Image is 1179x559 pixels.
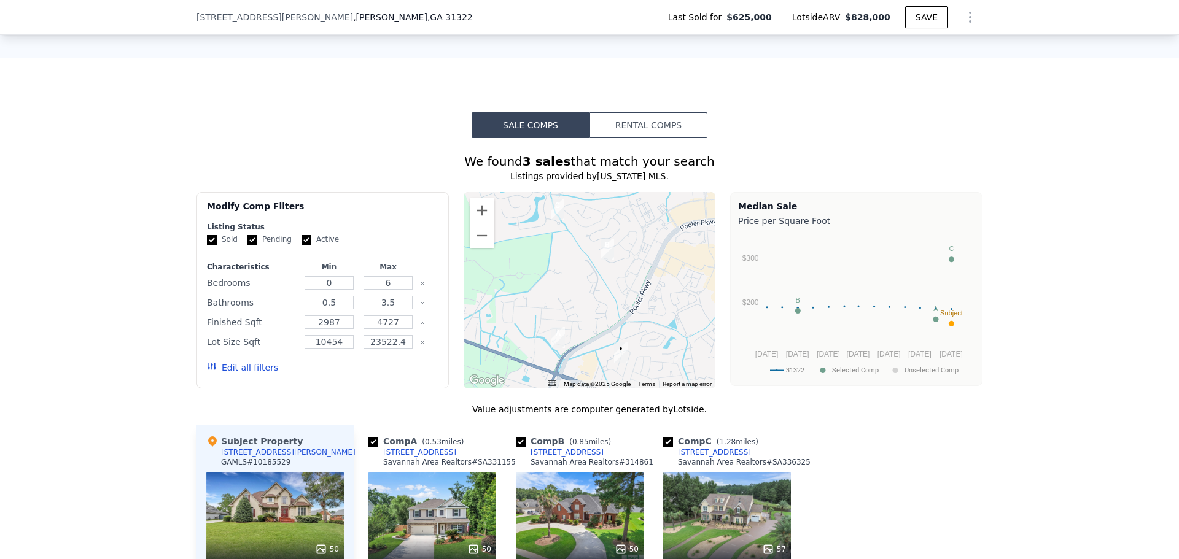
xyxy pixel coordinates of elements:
[207,333,297,350] div: Lot Size Sqft
[786,366,804,374] text: 31322
[908,350,932,358] text: [DATE]
[207,234,238,245] label: Sold
[933,305,938,312] text: A
[302,235,311,245] input: Active
[221,457,290,467] div: GAMLS # 10185529
[712,438,763,446] span: ( miles)
[548,380,556,386] button: Keyboard shortcuts
[196,11,353,23] span: [STREET_ADDRESS][PERSON_NAME]
[420,281,425,286] button: Clear
[207,235,217,245] input: Sold
[742,254,759,263] text: $300
[572,438,589,446] span: 0.85
[368,447,456,457] a: [STREET_ADDRESS]
[361,262,415,272] div: Max
[940,309,963,317] text: Subject
[516,447,604,457] a: [STREET_ADDRESS]
[738,212,975,229] div: Price per Square Foot
[949,245,954,252] text: C
[614,342,628,363] div: 406 Purple Finch Dr
[470,198,494,223] button: Zoom in
[221,447,356,457] div: [STREET_ADDRESS][PERSON_NAME]
[417,438,469,446] span: ( miles)
[847,350,870,358] text: [DATE]
[383,457,516,467] div: Savannah Area Realtors # SA331155
[368,435,469,447] div: Comp A
[940,350,963,358] text: [DATE]
[247,234,292,245] label: Pending
[845,12,890,22] span: $828,000
[742,298,759,307] text: $200
[531,447,604,457] div: [STREET_ADDRESS]
[564,438,616,446] span: ( miles)
[551,199,564,220] div: 4 Grand View Ct
[796,296,800,304] text: B
[207,314,297,331] div: Finished Sqft
[467,372,507,388] a: Open this area in Google Maps (opens a new window)
[315,543,339,555] div: 50
[207,361,278,374] button: Edit all filters
[420,340,425,345] button: Clear
[425,438,442,446] span: 0.53
[792,11,845,23] span: Lotside ARV
[738,229,975,383] svg: A chart.
[905,6,948,28] button: SAVE
[738,200,975,212] div: Median Sale
[726,11,772,23] span: $625,000
[302,234,339,245] label: Active
[958,5,982,29] button: Show Options
[668,11,727,23] span: Last Sold for
[247,235,257,245] input: Pending
[678,457,811,467] div: Savannah Area Realtors # SA336325
[427,12,473,22] span: , GA 31322
[207,222,438,232] div: Listing Status
[638,380,655,387] a: Terms (opens in new tab)
[196,153,982,170] div: We found that match your search
[601,239,614,260] div: 118 Manor Row
[420,301,425,306] button: Clear
[516,435,616,447] div: Comp B
[470,223,494,248] button: Zoom out
[678,447,751,457] div: [STREET_ADDRESS]
[877,350,901,358] text: [DATE]
[832,366,879,374] text: Selected Comp
[302,262,356,272] div: Min
[383,447,456,457] div: [STREET_ADDRESS]
[905,366,959,374] text: Unselected Comp
[353,11,473,23] span: , [PERSON_NAME]
[467,543,491,555] div: 50
[206,435,303,447] div: Subject Property
[719,438,736,446] span: 1.28
[663,447,751,457] a: [STREET_ADDRESS]
[786,350,809,358] text: [DATE]
[755,350,779,358] text: [DATE]
[551,327,565,348] div: 1065 Woodland Dr
[615,543,639,555] div: 50
[663,380,712,387] a: Report a map error
[564,380,631,387] span: Map data ©2025 Google
[531,457,653,467] div: Savannah Area Realtors # 314861
[207,200,438,222] div: Modify Comp Filters
[420,320,425,325] button: Clear
[196,170,982,182] div: Listings provided by [US_STATE] MLS .
[523,154,571,169] strong: 3 sales
[207,274,297,291] div: Bedrooms
[207,294,297,311] div: Bathrooms
[663,435,763,447] div: Comp C
[472,112,589,138] button: Sale Comps
[589,112,707,138] button: Rental Comps
[817,350,840,358] text: [DATE]
[762,543,786,555] div: 57
[207,262,297,272] div: Characteristics
[196,403,982,415] div: Value adjustments are computer generated by Lotside .
[467,372,507,388] img: Google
